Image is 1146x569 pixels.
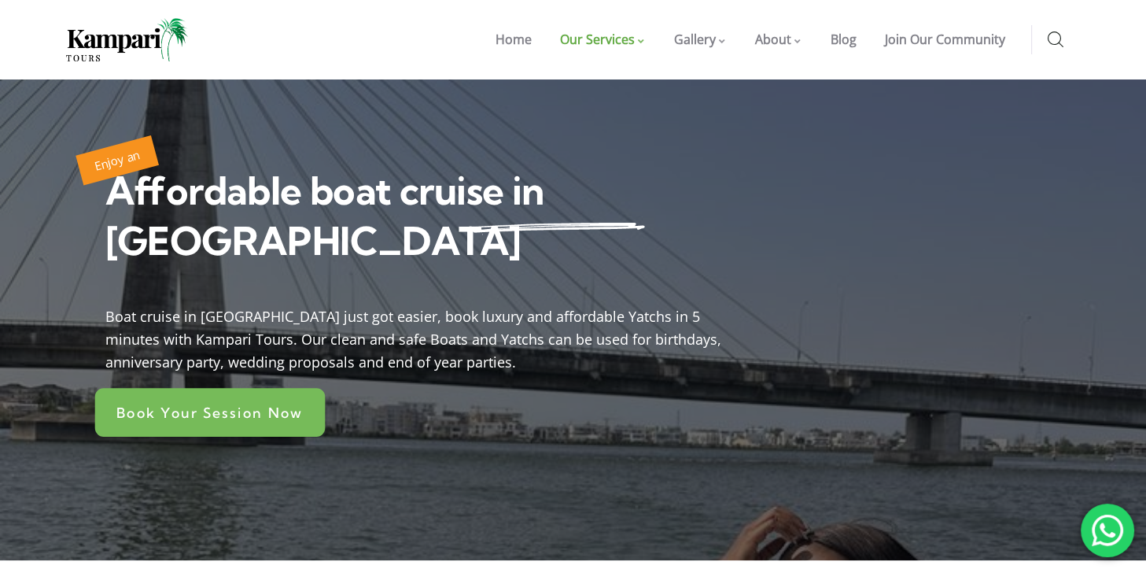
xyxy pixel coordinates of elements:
span: Gallery [674,31,716,48]
img: Home [66,18,188,61]
span: Home [496,31,532,48]
a: Book Your Session Now [94,388,325,437]
div: 'Get [1081,504,1134,557]
div: Boat cruise in [GEOGRAPHIC_DATA] just got easier, book luxury and affordable Yatchs in 5 minutes ... [105,297,735,373]
span: About [755,31,791,48]
span: Join Our Community [885,31,1005,48]
span: Blog [831,31,857,48]
span: Affordable boat cruise in [GEOGRAPHIC_DATA] [105,167,544,264]
span: Book Your Session Now [116,405,304,419]
span: Our Services [560,31,635,48]
span: Enjoy an [92,146,141,174]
